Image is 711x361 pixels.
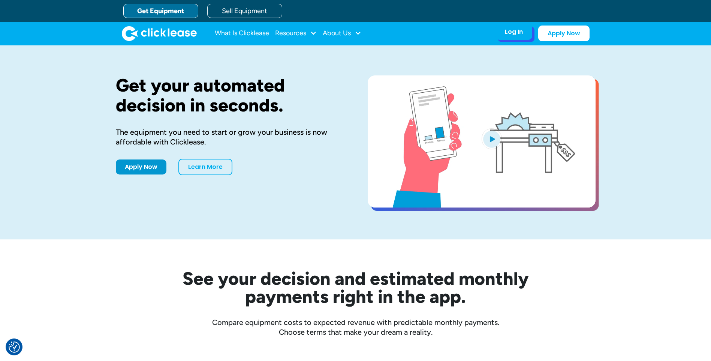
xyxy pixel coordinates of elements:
div: About Us [323,26,361,41]
div: Compare equipment costs to expected revenue with predictable monthly payments. Choose terms that ... [116,317,596,337]
a: home [122,26,197,41]
img: Blue play button logo on a light blue circular background [482,128,502,149]
h2: See your decision and estimated monthly payments right in the app. [146,269,566,305]
a: Sell Equipment [207,4,282,18]
img: Clicklease logo [122,26,197,41]
h1: Get your automated decision in seconds. [116,75,344,115]
div: Log In [505,28,523,36]
div: Resources [275,26,317,41]
a: Learn More [178,159,232,175]
button: Consent Preferences [9,341,20,353]
a: Apply Now [538,26,590,41]
div: The equipment you need to start or grow your business is now affordable with Clicklease. [116,127,344,147]
a: What Is Clicklease [215,26,269,41]
a: Apply Now [116,159,166,174]
a: Get Equipment [123,4,198,18]
img: Revisit consent button [9,341,20,353]
a: open lightbox [368,75,596,208]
